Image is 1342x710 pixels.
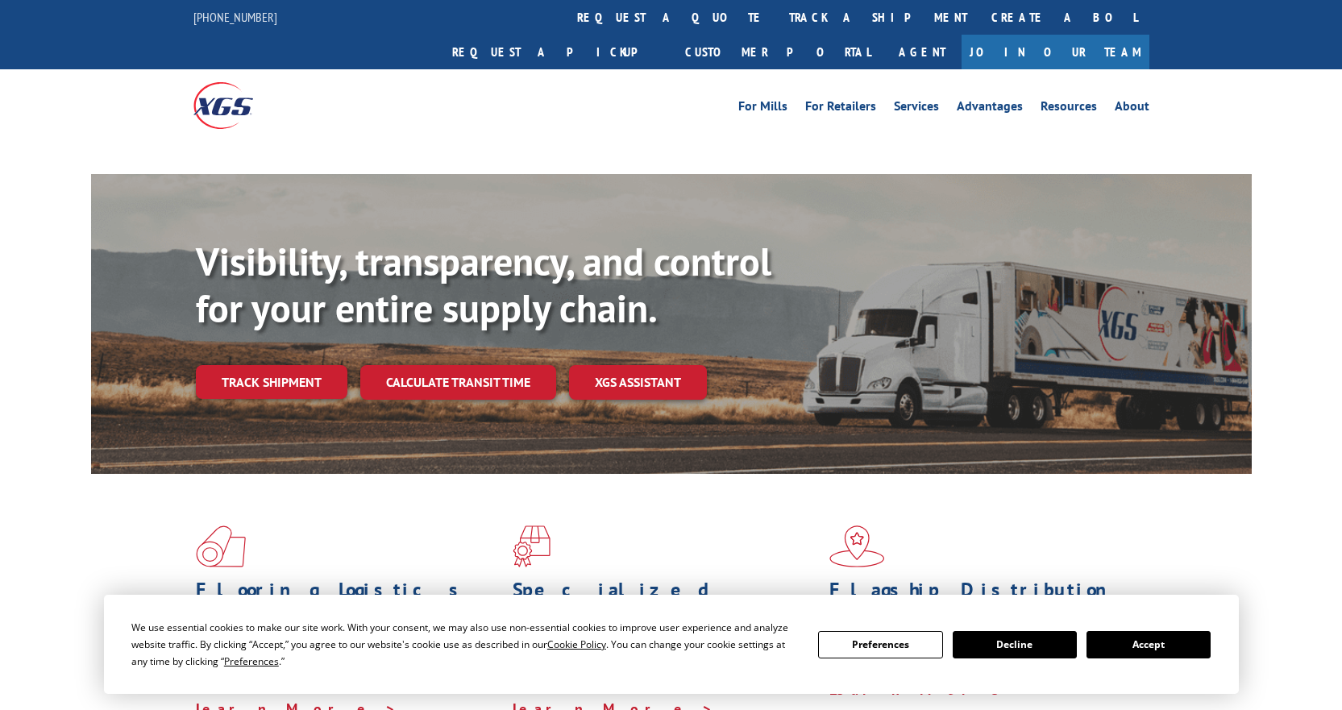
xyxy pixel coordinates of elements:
a: XGS ASSISTANT [569,365,707,400]
a: Advantages [957,100,1023,118]
div: We use essential cookies to make our site work. With your consent, we may also use non-essential ... [131,619,799,670]
button: Accept [1086,631,1211,658]
h1: Flagship Distribution Model [829,580,1134,627]
a: For Retailers [805,100,876,118]
a: For Mills [738,100,787,118]
a: Customer Portal [673,35,883,69]
a: Track shipment [196,365,347,399]
a: Resources [1041,100,1097,118]
h1: Specialized Freight Experts [513,580,817,627]
a: Services [894,100,939,118]
h1: Flooring Logistics Solutions [196,580,501,627]
span: Cookie Policy [547,637,606,651]
a: [PHONE_NUMBER] [193,9,277,25]
button: Decline [953,631,1077,658]
a: Calculate transit time [360,365,556,400]
img: xgs-icon-total-supply-chain-intelligence-red [196,525,246,567]
span: Preferences [224,654,279,668]
img: xgs-icon-flagship-distribution-model-red [829,525,885,567]
img: xgs-icon-focused-on-flooring-red [513,525,551,567]
div: Cookie Consent Prompt [104,595,1239,694]
a: Learn More > [829,680,1030,699]
a: Agent [883,35,962,69]
button: Preferences [818,631,942,658]
a: Join Our Team [962,35,1149,69]
b: Visibility, transparency, and control for your entire supply chain. [196,236,771,333]
a: Request a pickup [440,35,673,69]
a: About [1115,100,1149,118]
